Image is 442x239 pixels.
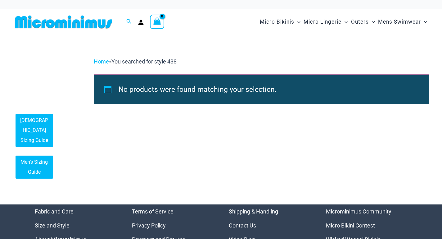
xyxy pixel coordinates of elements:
a: OutersMenu ToggleMenu Toggle [350,12,377,31]
a: Contact Us [229,222,256,229]
span: Menu Toggle [421,14,427,30]
a: Home [94,58,109,65]
nav: Site Navigation [257,12,430,32]
div: No products were found matching your selection. [94,74,429,104]
a: Shipping & Handling [229,208,278,215]
a: Fabric and Care [35,208,74,215]
span: » [94,58,177,65]
span: Mens Swimwear [378,14,421,30]
a: View Shopping Cart, empty [150,15,164,29]
span: Micro Lingerie [304,14,341,30]
span: Menu Toggle [341,14,348,30]
a: Micro Bikini Contest [326,222,375,229]
a: Size and Style [35,222,70,229]
span: You searched for style 438 [111,58,177,65]
a: Terms of Service [132,208,174,215]
img: MM SHOP LOGO FLAT [12,15,115,29]
span: Menu Toggle [369,14,375,30]
span: Micro Bikinis [260,14,294,30]
span: Menu Toggle [294,14,300,30]
a: Account icon link [138,20,144,25]
a: Micro BikinisMenu ToggleMenu Toggle [258,12,302,31]
a: Search icon link [126,18,132,26]
a: Privacy Policy [132,222,166,229]
a: Men’s Sizing Guide [16,156,53,179]
a: Microminimus Community [326,208,391,215]
a: Micro LingerieMenu ToggleMenu Toggle [302,12,349,31]
a: Mens SwimwearMenu ToggleMenu Toggle [377,12,429,31]
span: Outers [351,14,369,30]
a: [DEMOGRAPHIC_DATA] Sizing Guide [16,114,53,147]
